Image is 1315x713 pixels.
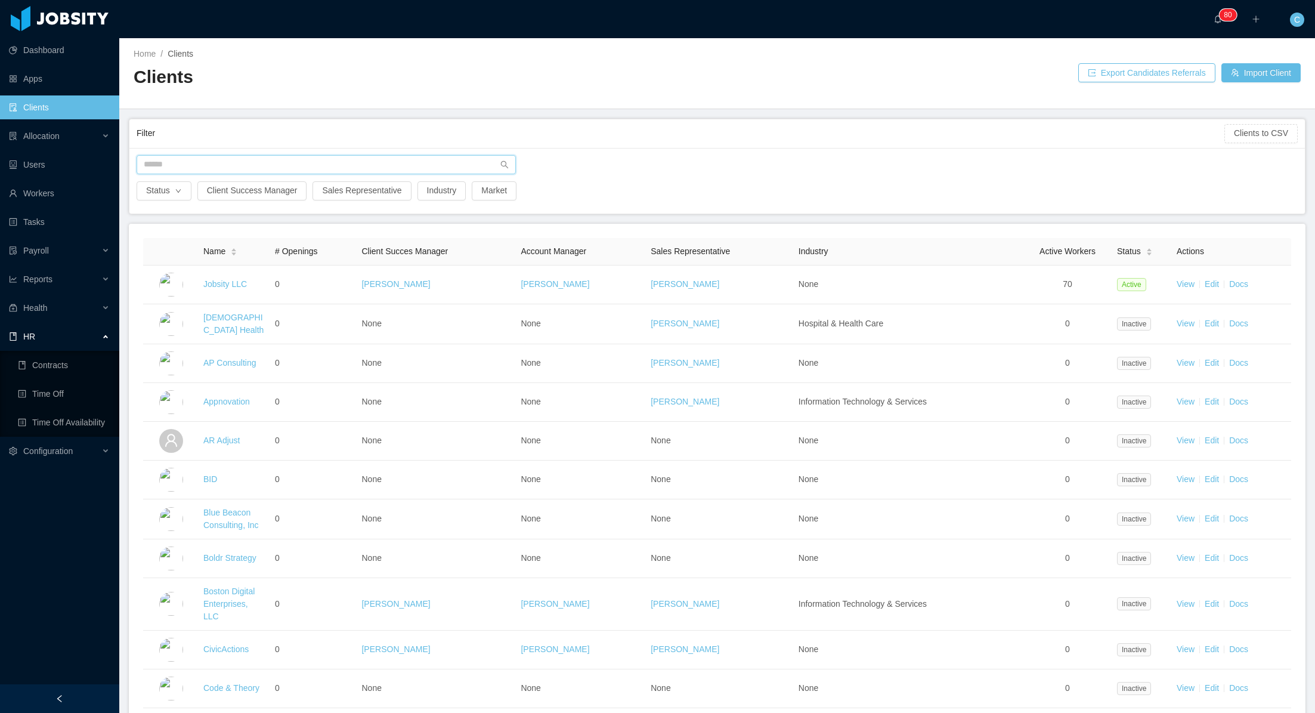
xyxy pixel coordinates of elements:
span: None [361,358,381,368]
span: Inactive [1117,357,1151,370]
td: 0 [270,499,357,539]
span: None [799,553,818,563]
span: C [1294,13,1300,27]
p: 0 [1228,9,1232,21]
i: icon: medicine-box [9,304,17,312]
span: None [651,436,670,445]
a: Jobsity LLC [203,279,247,289]
span: None [521,358,540,368]
a: BID [203,474,217,484]
img: 6a8e90c0-fa44-11e7-aaa7-9da49113f530_5a5d50e77f870-400w.png [159,312,183,336]
td: 0 [270,266,357,304]
a: Edit [1205,683,1219,693]
a: icon: profileTime Off [18,382,110,406]
img: 6a96eda0-fa44-11e7-9f69-c143066b1c39_5a5d5161a4f93-400w.png [159,390,183,414]
a: Docs [1229,644,1248,654]
td: 0 [1023,383,1112,422]
td: 0 [1023,631,1112,669]
a: [PERSON_NAME] [651,319,719,328]
a: View [1177,644,1195,654]
img: 6a95fc60-fa44-11e7-a61b-55864beb7c96_5a5d513336692-400w.png [159,351,183,375]
span: Inactive [1117,597,1151,610]
td: 0 [1023,461,1112,499]
a: View [1177,397,1195,406]
span: Configuration [23,446,73,456]
span: # Openings [275,246,318,256]
td: 0 [1023,422,1112,461]
span: None [799,683,818,693]
span: Sales Representative [651,246,730,256]
a: [PERSON_NAME] [651,358,719,368]
td: 0 [270,631,357,669]
span: None [361,319,381,328]
a: Docs [1229,319,1248,328]
i: icon: line-chart [9,275,17,283]
a: Docs [1229,514,1248,523]
span: Information Technology & Services [799,397,927,406]
a: [PERSON_NAME] [521,279,589,289]
span: Inactive [1117,317,1151,331]
span: None [651,683,670,693]
a: Edit [1205,474,1219,484]
a: [PERSON_NAME] [651,644,719,654]
a: icon: profileTime Off Availability [18,410,110,434]
a: Appnovation [203,397,250,406]
span: None [799,358,818,368]
a: Edit [1205,279,1219,289]
button: icon: usergroup-addImport Client [1221,63,1301,82]
a: View [1177,358,1195,368]
a: Docs [1229,279,1248,289]
span: None [361,683,381,693]
span: HR [23,332,35,341]
span: None [521,319,540,328]
a: [PERSON_NAME] [361,279,430,289]
div: Sort [1146,246,1153,255]
a: Edit [1205,644,1219,654]
span: Allocation [23,131,60,141]
span: None [651,553,670,563]
span: Actions [1177,246,1204,256]
span: None [361,474,381,484]
a: AP Consulting [203,358,256,368]
a: [PERSON_NAME] [651,279,719,289]
a: [PERSON_NAME] [651,599,719,609]
span: Status [1117,245,1141,258]
i: icon: user [164,433,178,447]
td: 0 [1023,304,1112,344]
a: [PERSON_NAME] [361,599,430,609]
span: None [361,514,381,523]
td: 0 [270,461,357,499]
a: View [1177,599,1195,609]
a: [DEMOGRAPHIC_DATA] Health [203,313,264,335]
i: icon: caret-down [231,251,237,255]
img: dc41d540-fa30-11e7-b498-73b80f01daf1_657caab8ac997-400w.png [159,273,183,297]
button: Sales Representative [312,181,411,200]
a: Docs [1229,683,1248,693]
span: Inactive [1117,682,1151,695]
a: [PERSON_NAME] [521,644,589,654]
a: icon: bookContracts [18,353,110,377]
td: 0 [1023,578,1112,631]
a: Edit [1205,397,1219,406]
a: Blue Beacon Consulting, Inc [203,508,259,530]
a: Docs [1229,474,1248,484]
span: None [521,553,540,563]
a: Boston Digital Enterprises, LLC [203,587,255,621]
i: icon: caret-down [1146,251,1152,255]
a: View [1177,553,1195,563]
span: None [361,553,381,563]
span: Account Manager [521,246,586,256]
td: 0 [1023,669,1112,708]
img: 6a9b93c0-fa44-11e7-a0ff-e192332886ff_64d117bc70140-400w.png [159,592,183,616]
img: 6a99a840-fa44-11e7-acf7-a12beca8be8a_5a5d51fe797d3-400w.png [159,507,183,531]
i: icon: caret-up [231,246,237,250]
button: Statusicon: down [137,181,191,200]
div: Filter [137,122,1224,144]
span: None [361,436,381,445]
td: 0 [270,383,357,422]
a: icon: pie-chartDashboard [9,38,110,62]
a: Docs [1229,553,1248,563]
span: None [521,683,540,693]
a: View [1177,474,1195,484]
a: Docs [1229,358,1248,368]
